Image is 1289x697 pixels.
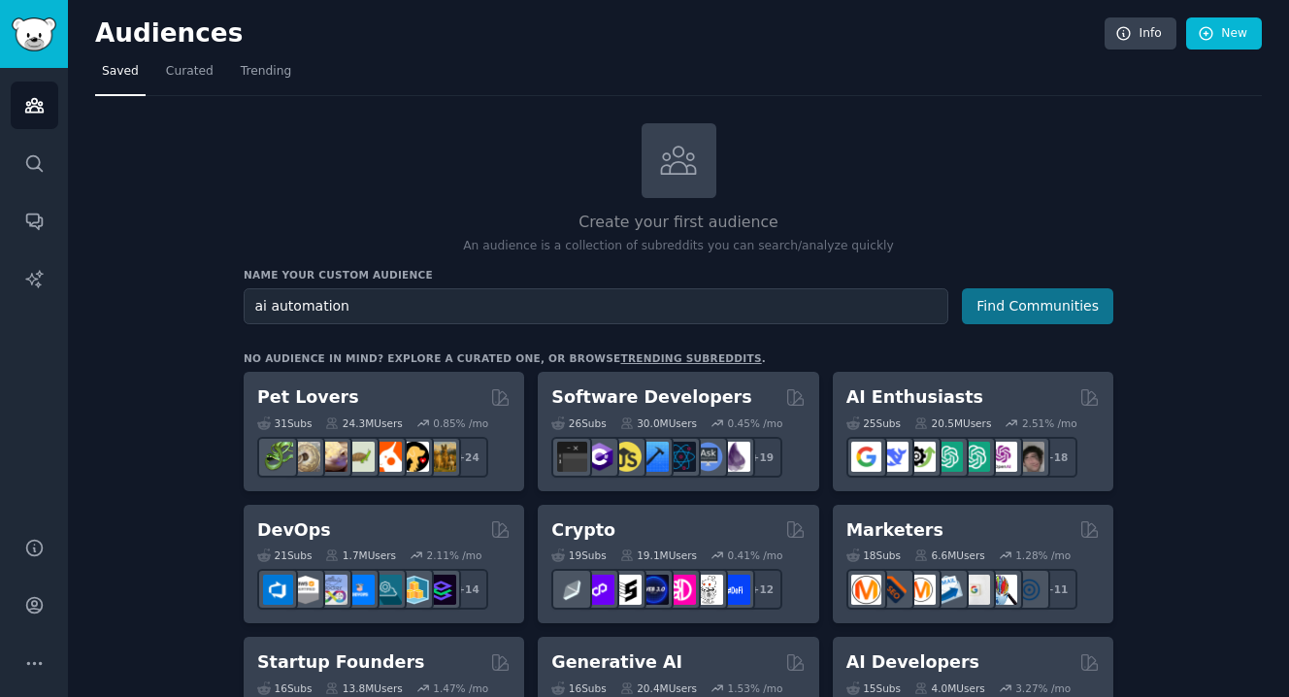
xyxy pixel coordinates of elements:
img: bigseo [878,575,909,605]
div: 24.3M Users [325,416,402,430]
h2: AI Enthusiasts [846,385,983,410]
img: AWS_Certified_Experts [290,575,320,605]
img: MarketingResearch [987,575,1017,605]
div: 6.6M Users [914,548,985,562]
div: + 24 [447,437,488,478]
div: 2.51 % /mo [1022,416,1077,430]
div: + 18 [1037,437,1077,478]
div: 0.45 % /mo [728,416,783,430]
span: Curated [166,63,214,81]
div: 2.11 % /mo [427,548,482,562]
img: aws_cdk [399,575,429,605]
img: defi_ [720,575,750,605]
img: GummySearch logo [12,17,56,51]
div: 0.85 % /mo [433,416,488,430]
h2: Software Developers [551,385,751,410]
img: leopardgeckos [317,442,347,472]
img: ethstaker [611,575,642,605]
div: + 14 [447,569,488,610]
div: 19.1M Users [620,548,697,562]
div: 16 Sub s [257,681,312,695]
img: ArtificalIntelligence [1014,442,1044,472]
img: Docker_DevOps [317,575,347,605]
img: cockatiel [372,442,402,472]
div: 26 Sub s [551,416,606,430]
div: No audience in mind? Explore a curated one, or browse . [244,351,766,365]
img: software [557,442,587,472]
div: 1.28 % /mo [1015,548,1071,562]
img: AskComputerScience [693,442,723,472]
img: dogbreed [426,442,456,472]
img: web3 [639,575,669,605]
div: 15 Sub s [846,681,901,695]
img: AItoolsCatalog [906,442,936,472]
div: 1.53 % /mo [728,681,783,695]
img: DevOpsLinks [345,575,375,605]
img: iOSProgramming [639,442,669,472]
span: Trending [241,63,291,81]
img: elixir [720,442,750,472]
p: An audience is a collection of subreddits you can search/analyze quickly [244,238,1113,255]
img: DeepSeek [878,442,909,472]
h2: Crypto [551,518,615,543]
a: New [1186,17,1262,50]
h2: Create your first audience [244,211,1113,235]
div: + 19 [742,437,782,478]
h2: DevOps [257,518,331,543]
div: 4.0M Users [914,681,985,695]
img: googleads [960,575,990,605]
img: platformengineering [372,575,402,605]
img: ethfinance [557,575,587,605]
div: + 12 [742,569,782,610]
div: 31 Sub s [257,416,312,430]
a: Trending [234,56,298,96]
div: 19 Sub s [551,548,606,562]
img: chatgpt_prompts_ [960,442,990,472]
img: herpetology [263,442,293,472]
h2: Pet Lovers [257,385,359,410]
img: CryptoNews [693,575,723,605]
div: 0.41 % /mo [728,548,783,562]
h2: Generative AI [551,650,682,675]
img: PetAdvice [399,442,429,472]
img: azuredevops [263,575,293,605]
input: Pick a short name, like "Digital Marketers" or "Movie-Goers" [244,288,948,324]
a: Info [1105,17,1176,50]
div: 16 Sub s [551,681,606,695]
span: Saved [102,63,139,81]
div: 13.8M Users [325,681,402,695]
img: defiblockchain [666,575,696,605]
h2: Startup Founders [257,650,424,675]
img: AskMarketing [906,575,936,605]
div: 20.5M Users [914,416,991,430]
div: 25 Sub s [846,416,901,430]
img: OpenAIDev [987,442,1017,472]
div: 1.7M Users [325,548,396,562]
div: 3.27 % /mo [1015,681,1071,695]
div: 20.4M Users [620,681,697,695]
button: Find Communities [962,288,1113,324]
img: ballpython [290,442,320,472]
div: 21 Sub s [257,548,312,562]
img: reactnative [666,442,696,472]
img: turtle [345,442,375,472]
h2: AI Developers [846,650,979,675]
h2: Marketers [846,518,943,543]
img: OnlineMarketing [1014,575,1044,605]
div: 1.47 % /mo [433,681,488,695]
img: 0xPolygon [584,575,614,605]
img: chatgpt_promptDesign [933,442,963,472]
h3: Name your custom audience [244,268,1113,282]
div: 18 Sub s [846,548,901,562]
img: GoogleGeminiAI [851,442,881,472]
a: trending subreddits [620,352,761,364]
a: Saved [95,56,146,96]
img: learnjavascript [611,442,642,472]
h2: Audiences [95,18,1105,50]
a: Curated [159,56,220,96]
img: Emailmarketing [933,575,963,605]
img: PlatformEngineers [426,575,456,605]
img: csharp [584,442,614,472]
div: + 11 [1037,569,1077,610]
div: 30.0M Users [620,416,697,430]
